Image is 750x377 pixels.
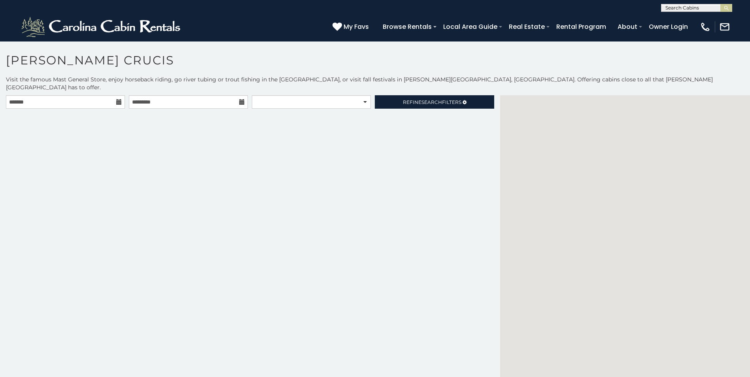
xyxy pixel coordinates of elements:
[719,21,730,32] img: mail-regular-white.png
[614,20,641,34] a: About
[645,20,692,34] a: Owner Login
[421,99,442,105] span: Search
[439,20,501,34] a: Local Area Guide
[332,22,371,32] a: My Favs
[20,15,184,39] img: White-1-2.png
[375,95,494,109] a: RefineSearchFilters
[552,20,610,34] a: Rental Program
[700,21,711,32] img: phone-regular-white.png
[379,20,436,34] a: Browse Rentals
[403,99,461,105] span: Refine Filters
[505,20,549,34] a: Real Estate
[344,22,369,32] span: My Favs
